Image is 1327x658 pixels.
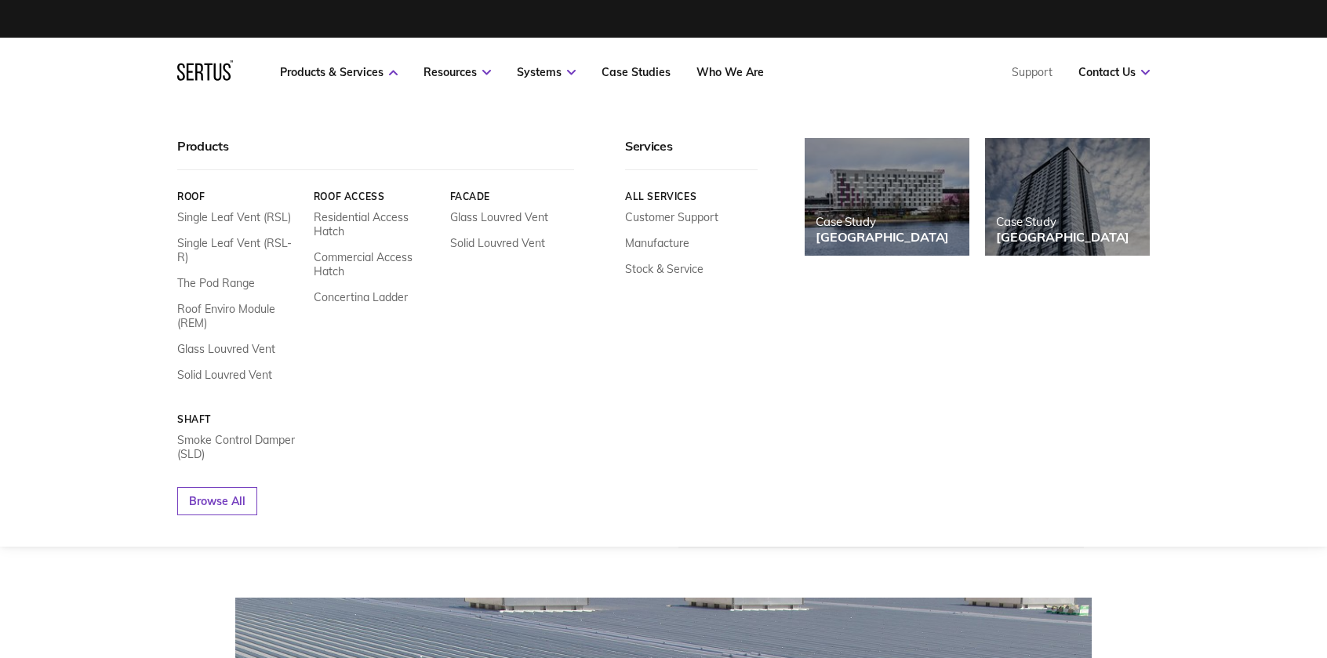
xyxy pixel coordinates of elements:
a: Case Study[GEOGRAPHIC_DATA] [985,138,1150,256]
a: Shaft [177,413,302,425]
a: Single Leaf Vent (RSL-R) [177,236,302,264]
a: Support [1012,65,1053,79]
div: Services [625,138,758,170]
div: [GEOGRAPHIC_DATA] [996,229,1129,245]
a: All services [625,191,758,202]
a: Residential Access Hatch [314,210,438,238]
a: The Pod Range [177,276,255,290]
a: Roof Access [314,191,438,202]
a: Case Studies [602,65,671,79]
div: Products [177,138,574,170]
div: [GEOGRAPHIC_DATA] [816,229,949,245]
a: Glass Louvred Vent [450,210,548,224]
a: Customer Support [625,210,718,224]
a: Contact Us [1078,65,1150,79]
a: Resources [424,65,491,79]
a: Solid Louvred Vent [177,368,272,382]
a: Smoke Control Damper (SLD) [177,433,302,461]
a: Stock & Service [625,262,703,276]
div: Case Study [816,214,949,229]
a: Roof Enviro Module (REM) [177,302,302,330]
div: Case Study [996,214,1129,229]
a: Roof [177,191,302,202]
a: Solid Louvred Vent [450,236,545,250]
a: Glass Louvred Vent [177,342,275,356]
a: Concertina Ladder [314,290,408,304]
a: Who We Are [696,65,764,79]
a: Case Study[GEOGRAPHIC_DATA] [805,138,969,256]
a: Commercial Access Hatch [314,250,438,278]
a: Facade [450,191,575,202]
a: Systems [517,65,576,79]
iframe: Chat Widget [1045,476,1327,658]
a: Single Leaf Vent (RSL) [177,210,291,224]
a: Browse All [177,487,257,515]
a: Manufacture [625,236,689,250]
a: Products & Services [280,65,398,79]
